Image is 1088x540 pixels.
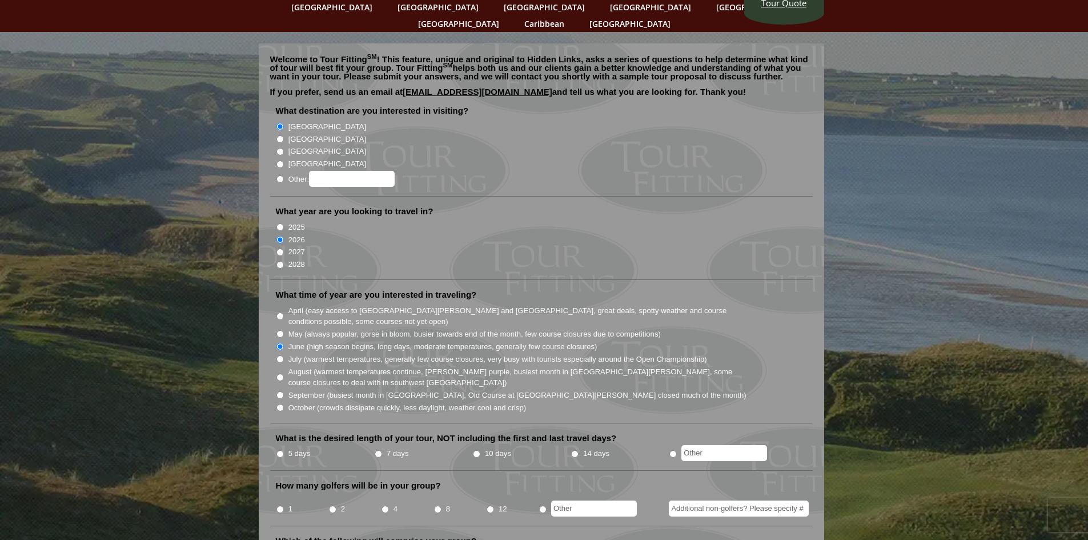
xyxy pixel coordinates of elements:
[288,234,305,246] label: 2026
[288,448,311,459] label: 5 days
[288,390,746,401] label: September (busiest month in [GEOGRAPHIC_DATA], Old Course at [GEOGRAPHIC_DATA][PERSON_NAME] close...
[288,134,366,145] label: [GEOGRAPHIC_DATA]
[288,222,305,233] label: 2025
[276,289,477,301] label: What time of year are you interested in traveling?
[583,448,609,459] label: 14 days
[394,503,398,515] label: 4
[276,480,441,491] label: How many golfers will be in your group?
[485,448,511,459] label: 10 days
[288,366,748,389] label: August (warmest temperatures continue, [PERSON_NAME] purple, busiest month in [GEOGRAPHIC_DATA][P...
[551,501,637,517] input: Other
[403,87,552,97] a: [EMAIL_ADDRESS][DOMAIN_NAME]
[499,503,507,515] label: 12
[270,55,813,81] p: Welcome to Tour Fitting ! This feature, unique and original to Hidden Links, asks a series of que...
[681,445,767,461] input: Other
[288,121,366,133] label: [GEOGRAPHIC_DATA]
[446,503,450,515] label: 8
[276,433,617,444] label: What is the desired length of your tour, NOT including the first and last travel days?
[341,503,345,515] label: 2
[288,171,395,187] label: Other:
[288,158,366,170] label: [GEOGRAPHIC_DATA]
[288,246,305,258] label: 2027
[288,329,661,340] label: May (always popular, gorse in bloom, busier towards end of the month, few course closures due to ...
[309,171,395,187] input: Other:
[288,146,366,157] label: [GEOGRAPHIC_DATA]
[412,15,505,32] a: [GEOGRAPHIC_DATA]
[519,15,570,32] a: Caribbean
[288,341,597,353] label: June (high season begins, long days, moderate temperatures, generally few course closures)
[288,402,527,414] label: October (crowds dissipate quickly, less daylight, weather cool and crisp)
[367,53,377,60] sup: SM
[276,105,469,117] label: What destination are you interested in visiting?
[288,503,292,515] label: 1
[584,15,676,32] a: [GEOGRAPHIC_DATA]
[669,501,809,517] input: Additional non-golfers? Please specify #
[288,305,748,327] label: April (easy access to [GEOGRAPHIC_DATA][PERSON_NAME] and [GEOGRAPHIC_DATA], great deals, spotty w...
[288,354,707,365] label: July (warmest temperatures, generally few course closures, very busy with tourists especially aro...
[387,448,409,459] label: 7 days
[270,87,813,105] p: If you prefer, send us an email at and tell us what you are looking for. Thank you!
[288,259,305,270] label: 2028
[276,206,433,217] label: What year are you looking to travel in?
[443,62,453,69] sup: SM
